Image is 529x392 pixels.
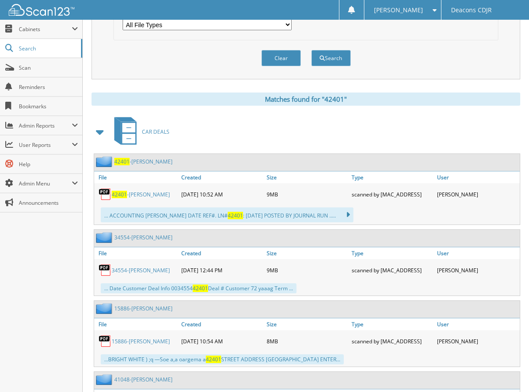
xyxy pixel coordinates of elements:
[179,261,264,279] div: [DATE] 12:44 PM
[311,50,351,66] button: Search
[99,264,112,277] img: PDF.png
[142,128,169,135] span: CAR DEALS
[349,171,434,183] a: Type
[114,158,130,165] span: 42401
[179,318,264,330] a: Created
[9,4,74,16] img: scan123-logo-white.svg
[264,171,349,183] a: Size
[101,207,353,222] div: ... ACCOUNTING [PERSON_NAME] DATE REF#. LN# : [DATE] POSTED BY JOURNAL RUN .....
[19,141,72,149] span: User Reports
[374,7,423,13] span: [PERSON_NAME]
[264,332,349,350] div: 8MB
[179,185,264,203] div: [DATE] 10:52 AM
[193,285,208,292] span: 42401
[112,191,170,198] a: 42401-[PERSON_NAME]
[114,158,173,165] a: 42401-[PERSON_NAME]
[101,283,296,293] div: ... Date Customer Deal Info 0034554 Deal # Customer 72 yaaag Term ...
[96,156,114,167] img: folder2.png
[19,180,72,187] span: Admin Menu
[99,188,112,201] img: PDF.png
[264,185,349,203] div: 9MB
[349,185,434,203] div: scanned by [MAC_ADDRESS]
[19,103,78,110] span: Bookmarks
[19,25,72,33] span: Cabinets
[114,305,173,312] a: 15886-[PERSON_NAME]
[435,318,520,330] a: User
[19,160,78,168] span: Help
[19,199,78,207] span: Announcements
[96,232,114,243] img: folder2.png
[179,247,264,259] a: Created
[19,64,78,71] span: Scan
[101,354,344,364] div: ...BRIGHT WHITE ) ;q —Soe a,a oargema a STREET ADDRESS [GEOGRAPHIC_DATA] ENTER...
[451,7,492,13] span: Deacons CDJR
[264,247,349,259] a: Size
[206,356,221,363] span: 42401
[112,338,170,345] a: 15886-[PERSON_NAME]
[96,374,114,385] img: folder2.png
[179,332,264,350] div: [DATE] 10:54 AM
[179,171,264,183] a: Created
[114,376,173,383] a: 41048-[PERSON_NAME]
[435,261,520,279] div: [PERSON_NAME]
[228,212,243,219] span: 42401
[349,332,434,350] div: scanned by [MAC_ADDRESS]
[109,114,169,149] a: CAR DEALS
[99,335,112,348] img: PDF.png
[94,171,179,183] a: File
[92,93,520,106] div: Matches found for "42401"
[94,318,179,330] a: File
[435,332,520,350] div: [PERSON_NAME]
[112,267,170,274] a: 34554-[PERSON_NAME]
[264,318,349,330] a: Size
[112,191,127,198] span: 42401
[94,247,179,259] a: File
[114,234,173,241] a: 34554-[PERSON_NAME]
[435,247,520,259] a: User
[264,261,349,279] div: 9MB
[435,185,520,203] div: [PERSON_NAME]
[349,247,434,259] a: Type
[261,50,301,66] button: Clear
[19,122,72,129] span: Admin Reports
[349,318,434,330] a: Type
[19,83,78,91] span: Reminders
[435,171,520,183] a: User
[349,261,434,279] div: scanned by [MAC_ADDRESS]
[19,45,77,52] span: Search
[96,303,114,314] img: folder2.png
